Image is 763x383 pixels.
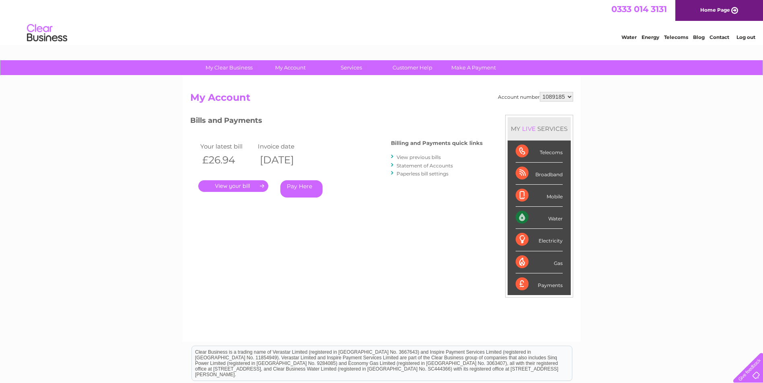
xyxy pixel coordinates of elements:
[397,171,448,177] a: Paperless bill settings
[256,152,314,168] th: [DATE]
[257,60,323,75] a: My Account
[198,152,256,168] th: £26.94
[642,34,659,40] a: Energy
[196,60,262,75] a: My Clear Business
[736,34,755,40] a: Log out
[710,34,729,40] a: Contact
[27,21,68,45] img: logo.png
[379,60,446,75] a: Customer Help
[611,4,667,14] a: 0333 014 3131
[318,60,385,75] a: Services
[397,154,441,160] a: View previous bills
[516,163,563,185] div: Broadband
[664,34,688,40] a: Telecoms
[516,273,563,295] div: Payments
[198,180,268,192] a: .
[693,34,705,40] a: Blog
[508,117,571,140] div: MY SERVICES
[190,92,573,107] h2: My Account
[516,141,563,163] div: Telecoms
[256,141,314,152] td: Invoice date
[280,180,323,198] a: Pay Here
[192,4,572,39] div: Clear Business is a trading name of Verastar Limited (registered in [GEOGRAPHIC_DATA] No. 3667643...
[198,141,256,152] td: Your latest bill
[516,207,563,229] div: Water
[621,34,637,40] a: Water
[391,140,483,146] h4: Billing and Payments quick links
[397,163,453,169] a: Statement of Accounts
[440,60,507,75] a: Make A Payment
[516,185,563,207] div: Mobile
[190,115,483,129] h3: Bills and Payments
[516,229,563,251] div: Electricity
[520,125,537,132] div: LIVE
[498,92,573,102] div: Account number
[516,251,563,273] div: Gas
